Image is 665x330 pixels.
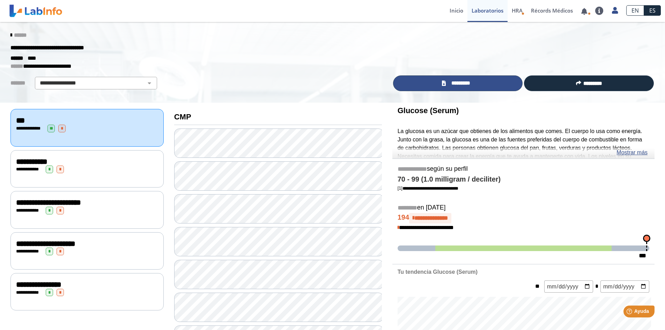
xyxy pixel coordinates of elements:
[398,127,649,177] p: La glucosa es un azúcar que obtienes de los alimentos que comes. El cuerpo lo usa como energía. J...
[398,175,649,184] h4: 70 - 99 (1.0 milligram / deciliter)
[174,112,191,121] b: CMP
[398,269,478,275] b: Tu tendencia Glucose (Serum)
[603,303,657,322] iframe: Help widget launcher
[626,5,644,16] a: EN
[398,165,649,173] h5: según su perfil
[398,213,649,223] h4: 194
[398,204,649,212] h5: en [DATE]
[616,148,648,157] a: Mostrar más
[512,7,523,14] span: HRA
[644,5,661,16] a: ES
[600,280,649,293] input: mm/dd/yyyy
[544,280,593,293] input: mm/dd/yyyy
[398,185,458,191] a: [1]
[398,106,459,115] b: Glucose (Serum)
